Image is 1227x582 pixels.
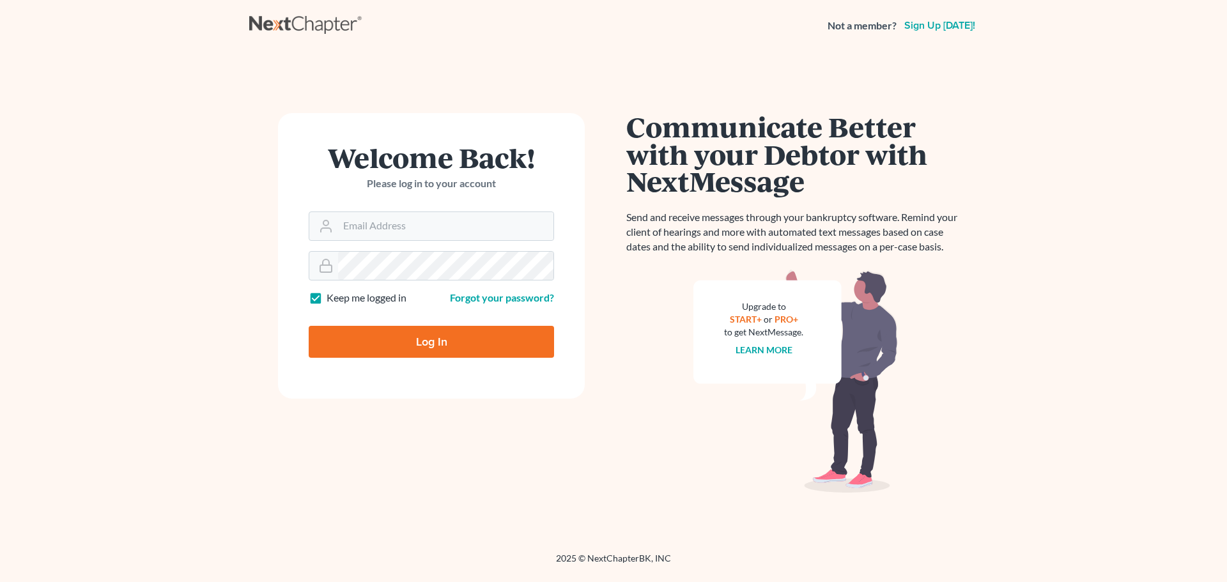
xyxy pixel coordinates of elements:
[309,144,554,171] h1: Welcome Back!
[338,212,553,240] input: Email Address
[327,291,406,305] label: Keep me logged in
[764,314,773,325] span: or
[902,20,978,31] a: Sign up [DATE]!
[626,210,965,254] p: Send and receive messages through your bankruptcy software. Remind your client of hearings and mo...
[249,552,978,575] div: 2025 © NextChapterBK, INC
[450,291,554,303] a: Forgot your password?
[828,19,897,33] strong: Not a member?
[724,300,803,313] div: Upgrade to
[626,113,965,195] h1: Communicate Better with your Debtor with NextMessage
[309,326,554,358] input: Log In
[724,326,803,339] div: to get NextMessage.
[775,314,798,325] a: PRO+
[730,314,762,325] a: START+
[693,270,898,493] img: nextmessage_bg-59042aed3d76b12b5cd301f8e5b87938c9018125f34e5fa2b7a6b67550977c72.svg
[736,344,792,355] a: Learn more
[309,176,554,191] p: Please log in to your account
